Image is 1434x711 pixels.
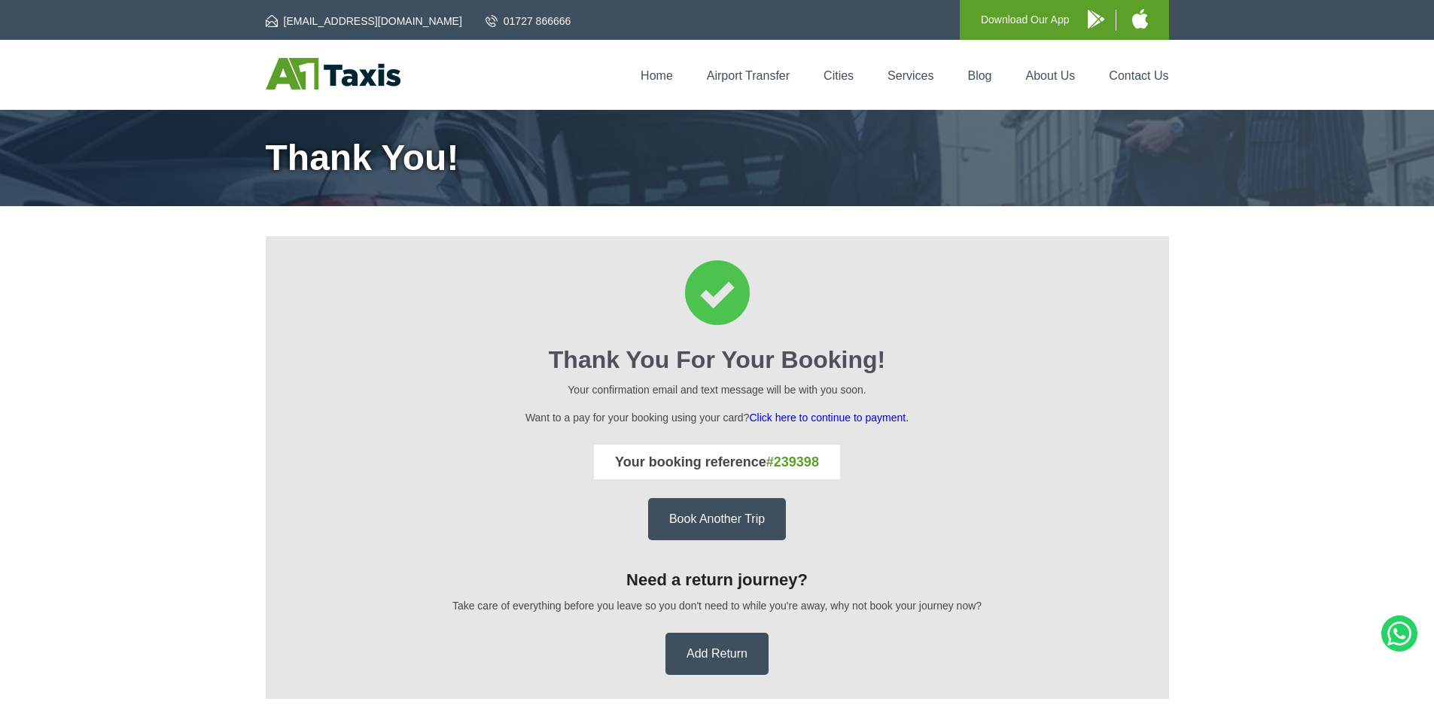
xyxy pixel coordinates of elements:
[967,69,991,82] a: Blog
[707,69,790,82] a: Airport Transfer
[1132,9,1148,29] img: A1 Taxis iPhone App
[665,633,769,675] a: Add Return
[641,69,673,82] a: Home
[887,69,933,82] a: Services
[287,381,1148,398] p: Your confirmation email and text message will be with you soon.
[1026,69,1076,82] a: About Us
[766,454,819,469] span: #239398
[266,58,400,90] img: A1 Taxis St Albans LTD
[486,14,571,29] a: 01727 866666
[287,409,1148,426] p: Want to a pay for your booking using your card?
[648,498,786,540] a: Book Another Trip
[685,260,750,325] img: Thank You for your booking Icon
[1088,10,1104,29] img: A1 Taxis Android App
[266,140,1169,176] h1: Thank You!
[287,597,1148,614] p: Take care of everything before you leave so you don't need to while you're away, why not book you...
[981,11,1070,29] p: Download Our App
[749,412,909,424] a: Click here to continue to payment.
[1228,678,1426,711] iframe: chat widget
[615,454,819,469] strong: Your booking reference
[287,346,1148,374] h2: Thank You for your booking!
[266,14,462,29] a: [EMAIL_ADDRESS][DOMAIN_NAME]
[1109,69,1168,82] a: Contact Us
[287,570,1148,590] h3: Need a return journey?
[824,69,854,82] a: Cities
